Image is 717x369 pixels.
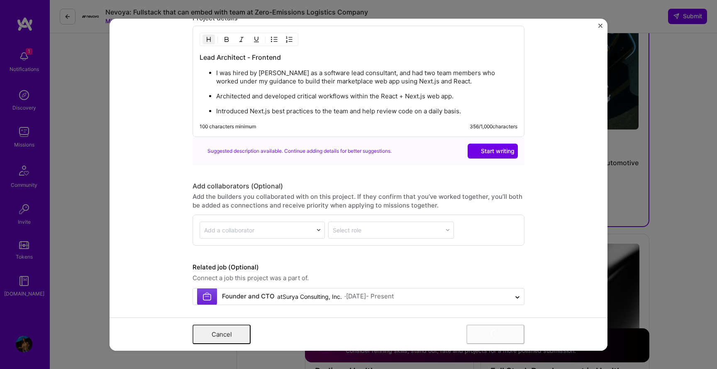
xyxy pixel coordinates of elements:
i: icon CrystalBallWhite [471,148,477,154]
div: Founder and CTO [222,292,275,301]
p: Architected and developed critical workflows within the React + Next.js web app. [216,92,517,100]
button: Cancel [193,325,251,344]
div: · [DATE] - Present [344,292,394,301]
div: 356 / 1,000 characters [470,123,517,130]
img: UL [271,36,278,43]
img: Underline [253,36,260,43]
span: Start writing [471,147,515,155]
img: Italic [238,36,245,43]
img: Company logo [197,286,217,306]
div: at Surya Consulting, Inc. [277,292,342,301]
i: icon SuggestedTeams [199,149,204,154]
img: drop icon [316,227,321,232]
label: Related job (Optional) [193,262,524,272]
h3: Lead Architect - Frontend [200,53,517,62]
div: Suggested description available. Continue adding details for better suggestions. [199,147,392,155]
button: Close [598,23,602,32]
div: 100 characters minimum [200,123,256,130]
div: Add the builders you collaborated with on this project. If they confirm that you’ve worked togeth... [193,192,524,210]
p: Introduced Next.js best practices to the team and help review code on a daily basis. [216,107,517,115]
p: I was hired by [PERSON_NAME] as a software lead consultant, and had two team members who worked u... [216,69,517,86]
img: Heading [205,36,212,43]
img: Divider [265,34,266,44]
div: Add a collaborator [204,226,254,235]
div: Add collaborators (Optional) [193,182,524,191]
button: Start writing [468,144,518,159]
span: Connect a job this project was a part of. [193,273,524,283]
img: Bold [223,36,230,43]
img: OL [286,36,293,43]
